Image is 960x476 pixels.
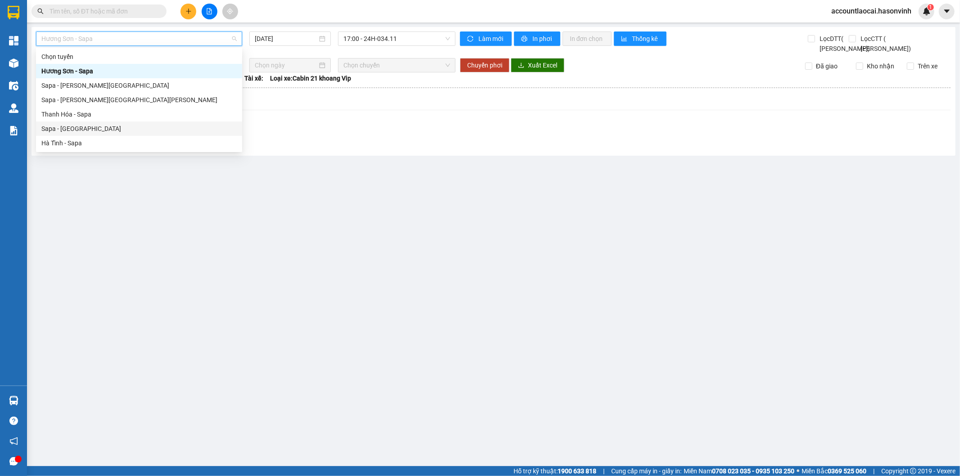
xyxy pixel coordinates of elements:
[244,73,263,83] span: Tài xế:
[227,8,233,14] span: aim
[928,4,934,10] sup: 1
[873,466,874,476] span: |
[9,437,18,445] span: notification
[206,8,212,14] span: file-add
[343,58,450,72] span: Chọn chuyến
[558,467,596,475] strong: 1900 633 818
[9,81,18,90] img: warehouse-icon
[797,469,799,473] span: ⚪️
[270,73,351,83] span: Loại xe: Cabin 21 khoang Vip
[812,61,841,71] span: Đã giao
[41,124,237,134] div: Sapa - [GEOGRAPHIC_DATA]
[9,396,18,405] img: warehouse-icon
[9,36,18,45] img: dashboard-icon
[36,93,242,107] div: Sapa - Thanh Hóa
[460,58,509,72] button: Chuyển phơi
[712,467,794,475] strong: 0708 023 035 - 0935 103 250
[41,81,237,90] div: Sapa - [PERSON_NAME][GEOGRAPHIC_DATA]
[816,34,872,54] span: Lọc DTT( [PERSON_NAME])
[923,7,931,15] img: icon-new-feature
[41,138,237,148] div: Hà Tĩnh - Sapa
[514,466,596,476] span: Hỗ trợ kỹ thuật:
[255,60,317,70] input: Chọn ngày
[36,136,242,150] div: Hà Tĩnh - Sapa
[343,32,450,45] span: 17:00 - 24H-034.11
[36,64,242,78] div: Hương Sơn - Sapa
[863,61,898,71] span: Kho nhận
[255,34,317,44] input: 15/08/2025
[9,457,18,466] span: message
[511,58,564,72] button: downloadXuất Excel
[9,58,18,68] img: warehouse-icon
[36,49,242,64] div: Chọn tuyến
[828,467,866,475] strong: 0369 525 060
[41,109,237,119] div: Thanh Hóa - Sapa
[521,36,529,43] span: printer
[824,5,919,17] span: accountlaocai.hasonvinh
[36,78,242,93] div: Sapa - Hương Sơn
[611,466,681,476] span: Cung cấp máy in - giấy in:
[478,34,505,44] span: Làm mới
[614,31,667,46] button: bar-chartThống kê
[939,4,955,19] button: caret-down
[943,7,951,15] span: caret-down
[9,103,18,113] img: warehouse-icon
[621,36,629,43] span: bar-chart
[514,31,560,46] button: printerIn phơi
[41,95,237,105] div: Sapa - [PERSON_NAME][GEOGRAPHIC_DATA][PERSON_NAME]
[8,6,19,19] img: logo-vxr
[910,468,916,474] span: copyright
[563,31,612,46] button: In đơn chọn
[185,8,192,14] span: plus
[532,34,553,44] span: In phơi
[9,417,18,425] span: question-circle
[632,34,659,44] span: Thống kê
[41,52,237,62] div: Chọn tuyến
[50,6,156,16] input: Tìm tên, số ĐT hoặc mã đơn
[180,4,196,19] button: plus
[36,107,242,121] div: Thanh Hóa - Sapa
[41,66,237,76] div: Hương Sơn - Sapa
[802,466,866,476] span: Miền Bắc
[467,36,475,43] span: sync
[9,126,18,135] img: solution-icon
[202,4,217,19] button: file-add
[857,34,913,54] span: Lọc CTT ( [PERSON_NAME])
[914,61,941,71] span: Trên xe
[460,31,512,46] button: syncLàm mới
[36,121,242,136] div: Sapa - Hà Tĩnh
[603,466,604,476] span: |
[37,8,44,14] span: search
[929,4,932,10] span: 1
[222,4,238,19] button: aim
[684,466,794,476] span: Miền Nam
[41,32,237,45] span: Hương Sơn - Sapa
